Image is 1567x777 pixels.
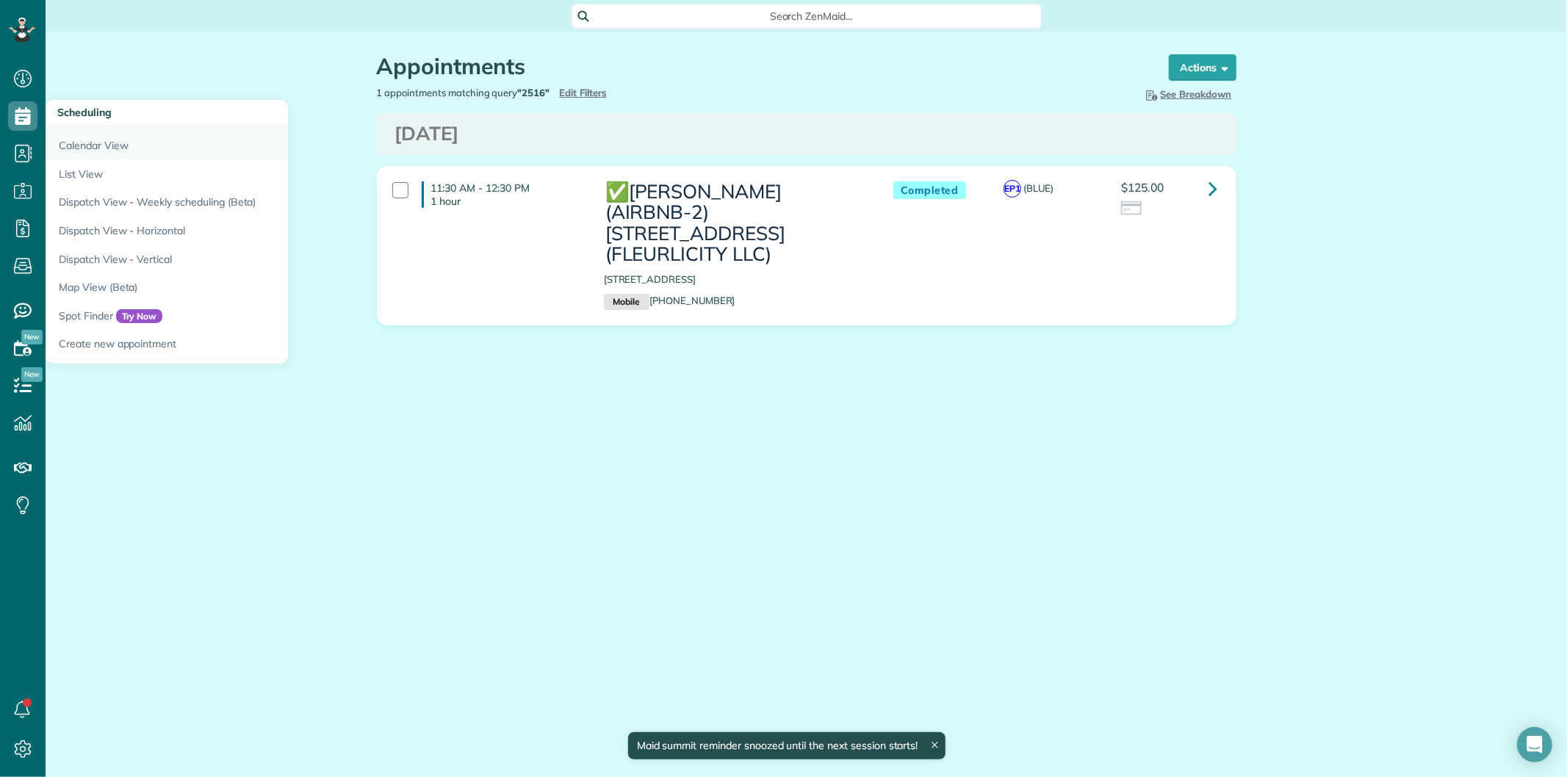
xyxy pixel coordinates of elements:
[46,302,413,330] a: Spot FinderTry Now
[431,195,582,208] p: 1 hour
[1143,88,1232,100] span: See Breakdown
[1004,180,1021,198] span: EP1
[604,272,864,286] p: [STREET_ADDRESS]
[517,87,550,98] strong: "2516"
[395,123,1218,145] h3: [DATE]
[116,309,163,324] span: Try Now
[46,188,413,217] a: Dispatch View - Weekly scheduling (Beta)
[559,87,607,98] a: Edit Filters
[1023,182,1053,194] span: (BLUE)
[628,732,946,759] div: Maid summit reminder snoozed until the next session starts!
[46,160,413,189] a: List View
[604,181,864,265] h3: ✅[PERSON_NAME] (AIRBNB-2) [STREET_ADDRESS] (FLEURLICITY LLC)
[1517,727,1552,762] div: Open Intercom Messenger
[46,330,413,364] a: Create new appointment
[604,294,735,306] a: Mobile[PHONE_NUMBER]
[1169,54,1236,81] button: Actions
[1121,180,1164,195] span: $125.00
[21,330,43,344] span: New
[422,181,582,208] h4: 11:30 AM - 12:30 PM
[46,126,413,160] a: Calendar View
[377,54,1141,79] h1: Appointments
[46,217,413,245] a: Dispatch View - Horizontal
[1139,86,1236,102] button: See Breakdown
[46,245,413,274] a: Dispatch View - Vertical
[604,294,649,310] small: Mobile
[21,367,43,382] span: New
[57,106,112,119] span: Scheduling
[366,86,807,100] div: 1 appointments matching query
[46,273,413,302] a: Map View (Beta)
[893,181,966,200] span: Completed
[1121,201,1143,217] img: icon_credit_card_neutral-3d9a980bd25ce6dbb0f2033d7200983694762465c175678fcbc2d8f4bc43548e.png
